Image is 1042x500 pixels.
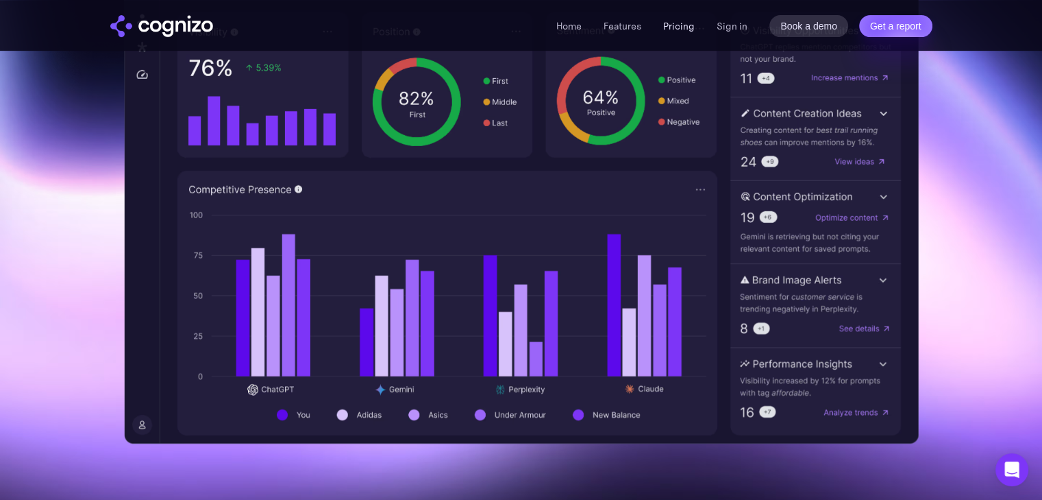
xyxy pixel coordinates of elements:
a: Pricing [663,20,695,32]
a: Features [604,20,641,32]
img: cognizo logo [110,15,213,37]
a: home [110,15,213,37]
a: Home [556,20,582,32]
a: Book a demo [769,15,848,37]
a: Get a report [859,15,932,37]
div: Open Intercom Messenger [995,453,1028,486]
a: Sign in [717,18,747,34]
